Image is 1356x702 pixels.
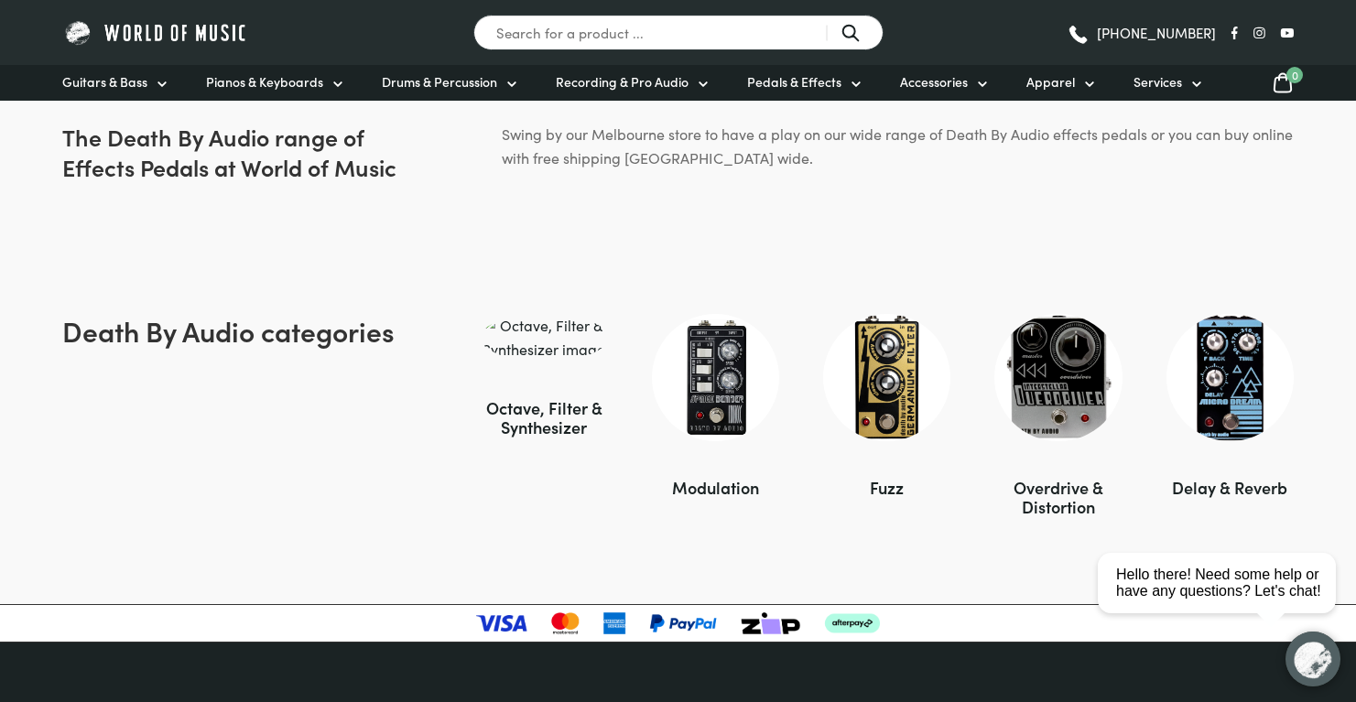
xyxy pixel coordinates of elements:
[1286,67,1303,83] span: 0
[1166,314,1294,497] a: Delay & Reverb image Delay & Reverb
[476,612,880,634] img: payment-logos-updated
[1090,501,1356,702] iframe: Chat with our support team
[1166,314,1294,441] img: Delay & Reverb category
[1134,72,1182,92] span: Services
[62,123,414,182] h2: The Death By Audio range of Effects Pedals at World of Music
[1026,72,1075,92] span: Apparel
[481,398,608,437] div: Octave, Filter & Synthesizer
[823,314,950,441] img: Fuzz category
[481,314,608,437] a: Octave, Filter & Synthesizer image Octave, Filter & Synthesizer
[62,314,458,347] h2: Death By Audio categories
[481,314,608,362] img: Octave, Filter & Synthesizer category
[900,72,968,92] span: Accessories
[206,72,323,92] span: Pianos & Keyboards
[823,314,950,497] a: Fuzz image Fuzz
[652,314,779,441] img: Modulation category
[1166,478,1294,497] div: Delay & Reverb
[994,478,1122,516] div: Overdrive & Distortion
[652,478,779,497] div: Modulation
[652,314,779,497] a: Modulation image Modulation
[994,314,1122,441] img: Overdrive & Distortion category
[556,72,689,92] span: Recording & Pro Audio
[1097,26,1216,39] span: [PHONE_NUMBER]
[62,72,147,92] span: Guitars & Bass
[994,314,1122,516] a: Overdrive & Distortion image Overdrive & Distortion
[502,123,1294,170] p: Swing by our Melbourne store to have a play on our wide range of Death By Audio effects pedals or...
[1067,19,1216,47] a: [PHONE_NUMBER]
[382,72,497,92] span: Drums & Percussion
[473,15,884,50] input: Search for a product ...
[747,72,841,92] span: Pedals & Effects
[62,18,250,47] img: World of Music
[823,478,950,497] div: Fuzz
